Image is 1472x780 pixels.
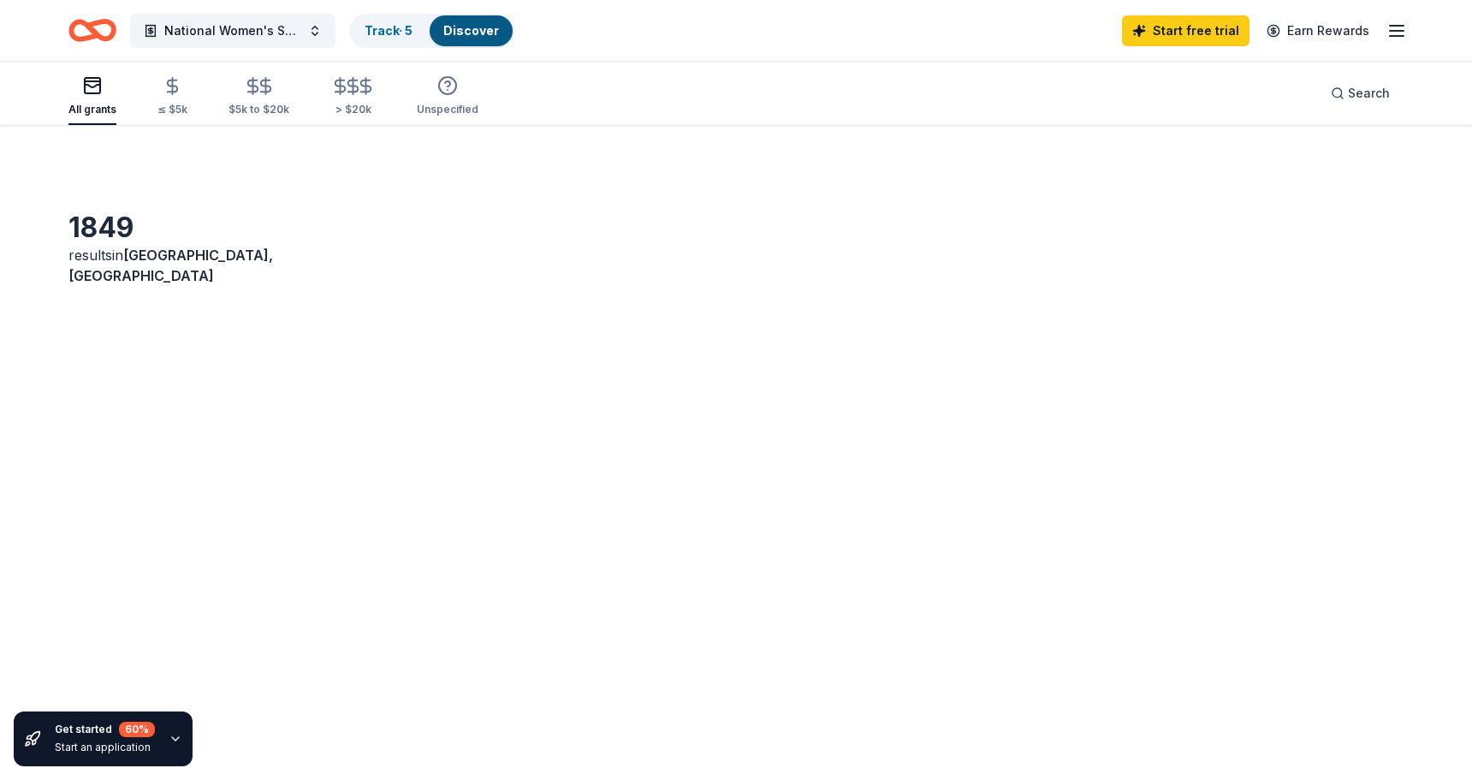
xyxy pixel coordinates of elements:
[68,10,116,51] a: Home
[55,722,155,737] div: Get started
[68,247,273,284] span: in
[68,211,319,245] div: 1849
[55,741,155,754] div: Start an application
[157,69,187,125] button: ≤ $5k
[349,14,514,48] button: Track· 5Discover
[68,68,116,125] button: All grants
[365,23,413,38] a: Track· 5
[1122,15,1249,46] a: Start free trial
[164,21,301,41] span: National Women's Shelter Network
[130,14,335,48] button: National Women's Shelter Network
[330,69,376,125] button: > $20k
[1256,15,1380,46] a: Earn Rewards
[443,23,499,38] a: Discover
[417,68,478,125] button: Unspecified
[157,103,187,116] div: ≤ $5k
[229,69,289,125] button: $5k to $20k
[119,722,155,737] div: 60 %
[1348,83,1390,104] span: Search
[68,245,319,286] div: results
[68,103,116,116] div: All grants
[330,103,376,116] div: > $20k
[417,103,478,116] div: Unspecified
[229,103,289,116] div: $5k to $20k
[1317,76,1404,110] button: Search
[68,247,273,284] span: [GEOGRAPHIC_DATA], [GEOGRAPHIC_DATA]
